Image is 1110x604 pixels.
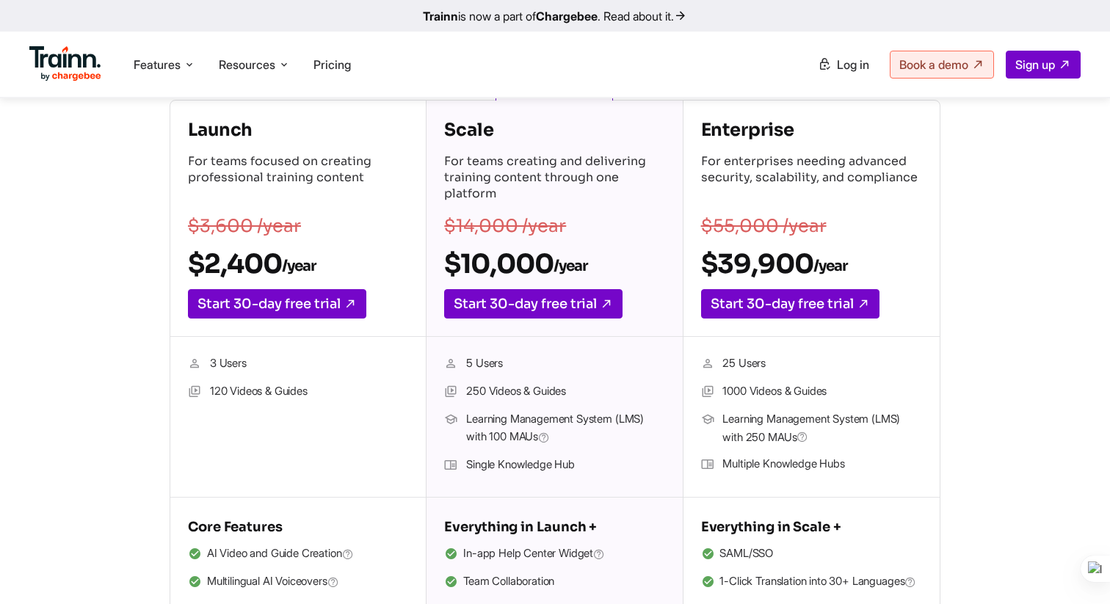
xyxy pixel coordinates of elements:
img: Trainn Logo [29,46,101,81]
s: $3,600 /year [188,215,301,237]
li: 120 Videos & Guides [188,382,408,401]
h2: $39,900 [701,247,922,280]
h4: Enterprise [701,118,922,142]
a: Pricing [313,57,351,72]
li: 250 Videos & Guides [444,382,664,401]
h2: $10,000 [444,247,664,280]
sub: /year [554,257,587,275]
h5: Core Features [188,515,408,539]
li: 1000 Videos & Guides [701,382,922,401]
iframe: Chat Widget [1037,534,1110,604]
b: Trainn [423,9,458,23]
span: Multilingual AI Voiceovers [207,572,339,592]
span: 1-Click Translation into 30+ Languages [719,572,916,592]
span: In-app Help Center Widget [463,545,605,564]
a: Start 30-day free trial [188,289,366,319]
li: Single Knowledge Hub [444,456,664,475]
h4: Scale [444,118,664,142]
s: $55,000 /year [701,215,827,237]
sub: /year [813,257,847,275]
li: 3 Users [188,354,408,374]
li: SAML/SSO [701,545,922,564]
span: Features [134,57,181,73]
li: Multiple Knowledge Hubs [701,455,922,474]
a: Book a demo [890,51,994,79]
s: $14,000 /year [444,215,566,237]
li: 5 Users [444,354,664,374]
span: Learning Management System (LMS) with 100 MAUs [466,410,664,447]
li: Team Collaboration [444,572,664,592]
a: Log in [809,51,878,78]
span: AI Video and Guide Creation [207,545,354,564]
span: Log in [837,57,869,72]
span: Resources [219,57,275,73]
b: Chargebee [536,9,598,23]
a: Sign up [1006,51,1081,79]
a: Start 30-day free trial [701,289,879,319]
h5: Everything in Scale + [701,515,922,539]
h4: Launch [188,118,408,142]
li: 25 Users [701,354,922,374]
h5: Everything in Launch + [444,515,664,539]
a: Start 30-day free trial [444,289,623,319]
sub: /year [282,257,316,275]
span: Sign up [1015,57,1055,72]
span: Book a demo [899,57,968,72]
p: For teams focused on creating professional training content [188,153,408,205]
p: For teams creating and delivering training content through one platform [444,153,664,205]
h2: $2,400 [188,247,408,280]
span: Learning Management System (LMS) with 250 MAUs [722,410,921,446]
p: For enterprises needing advanced security, scalability, and compliance [701,153,922,205]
